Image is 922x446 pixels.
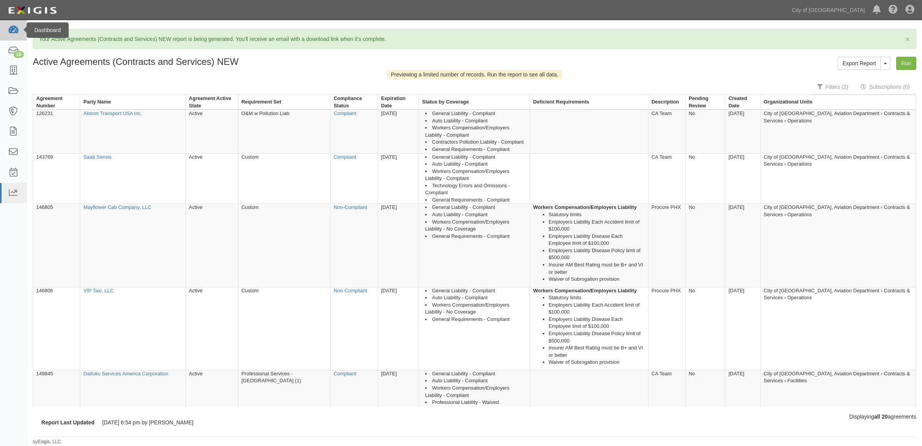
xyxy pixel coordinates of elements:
li: Auto Liability - Compliant [425,377,527,385]
button: Close [905,35,910,43]
div: Displaying agreements [400,413,922,421]
td: CA Team [648,370,686,413]
td: [DATE] [378,110,419,153]
a: Export Report [838,57,881,70]
div: Pending Review [689,95,719,109]
li: General Requirements - Compliant [425,233,527,240]
td: Active [186,204,238,287]
a: Saab Sensis [83,154,111,160]
li: General Liability - Compliant [425,204,527,211]
strong: Workers Compensation/Employers Liability [533,204,637,210]
td: [DATE] [725,204,760,287]
td: Custom [238,287,330,370]
td: Custom [238,204,330,287]
li: Technology Errors and Omissions - Compliant [425,182,527,197]
li: Employers Liability Each Accident limit of $100,000 [549,219,645,233]
a: Compliant [334,371,356,376]
td: [DATE] [378,370,419,413]
td: [DATE] [378,204,419,287]
a: Compliant [334,154,356,160]
li: Statutory limits [549,211,645,219]
td: Active [186,370,238,413]
td: 143769 [33,153,80,204]
td: Active [186,287,238,370]
dd: [DATE] 6:54 pm by [PERSON_NAME] [102,419,394,426]
td: [DATE] [725,110,760,153]
td: [DATE] [725,287,760,370]
i: Help Center - Complianz [888,5,898,15]
li: General Requirements - Compliant [425,146,527,153]
li: Statutory limits [549,294,645,302]
li: Workers Compensation/Employers Liability - No Coverage [425,302,527,316]
td: 126231 [33,110,80,153]
li: Employers Liability Disease Policy limit of $500,000 [549,330,645,344]
b: all 20 [874,414,888,420]
a: Alstom Transport USA Inc. [83,110,142,116]
div: Agreement Number [36,95,74,109]
li: Contractors Pollution Liability - Compliant [425,139,527,146]
span: × [905,35,910,44]
li: Workers Compensation/Employers Liability - Compliant [425,168,527,182]
li: Auto Liability - Compliant [425,211,527,219]
div: Requirement Set [241,98,281,106]
li: Workers Compensation/Employers Liability - Compliant [425,385,527,399]
div: 19 [14,51,24,58]
div: Party Name [83,98,111,106]
li: Auto Liability - Compliant [425,294,527,302]
div: Expiration Date [381,95,412,109]
td: Procure PHX [648,204,686,287]
td: No [686,370,725,413]
td: CA Team [648,153,686,204]
li: Auto Liability - Compliant [425,117,527,125]
a: Exigis, LLC [38,439,61,444]
td: Professional Services - [GEOGRAPHIC_DATA] (1) [238,370,330,413]
li: Employers Liability Disease Each Employee limit of $100,000 [549,316,645,330]
td: City of [GEOGRAPHIC_DATA], Aviation Department › Contracts & Services › Operations [760,204,916,287]
div: Status by Coverage [422,98,469,106]
div: Compliance Status [334,95,372,109]
td: No [686,287,725,370]
a: Subscriptions (0) [855,79,915,95]
a: City of [GEOGRAPHIC_DATA] [788,2,869,18]
div: Previewing a limited number of records. Run the report to see all data. [387,70,562,79]
td: 146806 [33,287,80,370]
p: Your Active Agreements (Contracts and Services) NEW report is being generated. You'll receive an ... [39,35,910,43]
td: 146805 [33,204,80,287]
td: [DATE] [725,153,760,204]
li: General Liability - Compliant [425,154,527,161]
dt: Report Last Updated [33,419,95,426]
td: City of [GEOGRAPHIC_DATA], Aviation Department › Contracts & Services › Facilities [760,370,916,413]
li: Workers Compensation/Employers Liability - Compliant [425,124,527,139]
li: Waiver of Subrogation provision [549,359,645,366]
div: Agreement Active State [189,95,232,109]
li: General Requirements - Compliant [425,406,527,414]
strong: Workers Compensation/Employers Liability [533,288,637,293]
li: Workers Compensation/Employers Liability - No Coverage [425,219,527,233]
td: No [686,204,725,287]
a: Compliant [334,110,356,116]
td: City of [GEOGRAPHIC_DATA], Aviation Department › Contracts & Services › Operations [760,153,916,204]
h1: Active Agreements (Contracts and Services) NEW [33,57,469,67]
td: O&M w Pollution Liab [238,110,330,153]
a: Non-Compliant [334,288,367,293]
a: Run [896,57,916,70]
a: Mayflower Cab Company, LLC [83,204,151,210]
img: logo-5460c22ac91f19d4615b14bd174203de0afe785f0fc80cf4dbbc73dc1793850b.png [6,3,59,17]
li: General Liability - Compliant [425,287,527,295]
a: Non-Compliant [334,204,367,210]
td: No [686,110,725,153]
td: Active [186,110,238,153]
div: Description [652,98,679,106]
li: General Requirements - Compliant [425,197,527,204]
li: Auto Liability - Compliant [425,161,527,168]
a: VIP Taxi, LLC [83,288,113,293]
td: No [686,153,725,204]
div: Organizational Units [764,98,812,106]
li: General Liability - Compliant [425,110,527,117]
td: Active [186,153,238,204]
div: Dashboard [27,22,69,38]
li: Professional Liability - Waived [425,399,527,406]
td: Procure PHX [648,287,686,370]
div: Created Date [728,95,754,109]
li: Insurer AM Best Rating must be B+ and VI or better [549,344,645,359]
